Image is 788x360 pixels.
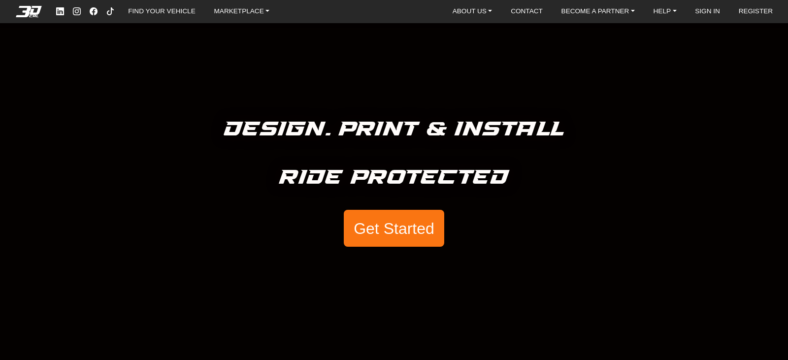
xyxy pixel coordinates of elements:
[210,5,274,19] a: MARKETPLACE
[650,5,681,19] a: HELP
[344,210,444,247] button: Get Started
[124,5,199,19] a: FIND YOUR VEHICLE
[224,113,564,146] h5: Design. Print & Install
[449,5,496,19] a: ABOUT US
[735,5,777,19] a: REGISTER
[507,5,547,19] a: CONTACT
[558,5,639,19] a: BECOME A PARTNER
[279,162,509,194] h5: Ride Protected
[691,5,724,19] a: SIGN IN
